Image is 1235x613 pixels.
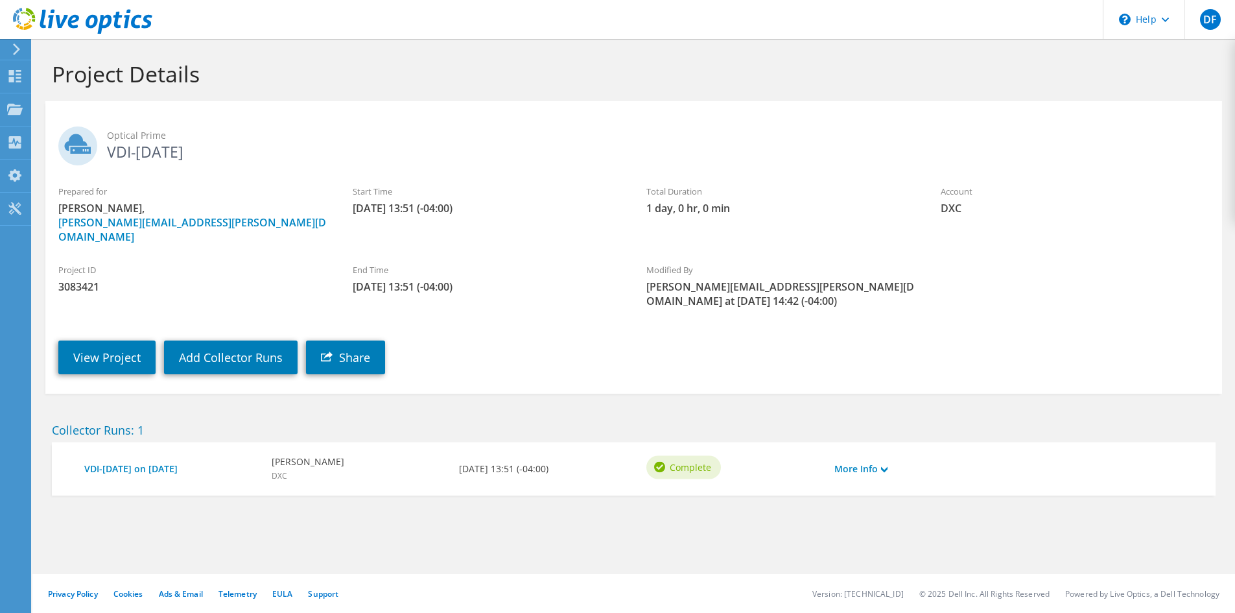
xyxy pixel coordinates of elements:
[218,588,257,599] a: Telemetry
[272,455,344,469] b: [PERSON_NAME]
[58,280,327,294] span: 3083421
[272,588,292,599] a: EULA
[272,470,287,481] span: DXC
[459,462,548,476] b: [DATE] 13:51 (-04:00)
[58,126,1209,159] h2: VDI-[DATE]
[58,201,327,244] span: [PERSON_NAME],
[52,60,1209,88] h1: Project Details
[58,215,326,244] a: [PERSON_NAME][EMAIL_ADDRESS][PERSON_NAME][DOMAIN_NAME]
[107,128,1209,143] span: Optical Prime
[58,263,327,276] label: Project ID
[919,588,1050,599] li: © 2025 Dell Inc. All Rights Reserved
[308,588,338,599] a: Support
[812,588,904,599] li: Version: [TECHNICAL_ID]
[164,341,298,374] a: Add Collector Runs
[670,460,711,474] span: Complete
[58,185,327,198] label: Prepared for
[353,280,621,294] span: [DATE] 13:51 (-04:00)
[84,462,259,476] a: VDI-[DATE] on [DATE]
[159,588,203,599] a: Ads & Email
[58,341,156,374] a: View Project
[941,201,1209,215] span: DXC
[353,263,621,276] label: End Time
[113,588,143,599] a: Cookies
[1200,9,1221,30] span: DF
[306,341,385,374] a: Share
[646,185,915,198] label: Total Duration
[834,462,888,476] a: More Info
[353,185,621,198] label: Start Time
[941,185,1209,198] label: Account
[52,423,1216,437] h2: Collector Runs: 1
[353,201,621,215] span: [DATE] 13:51 (-04:00)
[646,280,915,308] span: [PERSON_NAME][EMAIL_ADDRESS][PERSON_NAME][DOMAIN_NAME] at [DATE] 14:42 (-04:00)
[1119,14,1131,25] svg: \n
[48,588,98,599] a: Privacy Policy
[646,263,915,276] label: Modified By
[646,201,915,215] span: 1 day, 0 hr, 0 min
[1065,588,1219,599] li: Powered by Live Optics, a Dell Technology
